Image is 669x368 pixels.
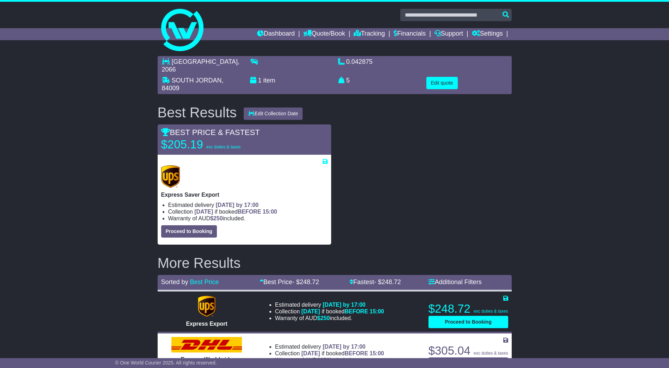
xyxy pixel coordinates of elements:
[374,278,401,286] span: - $
[474,351,508,356] span: exc duties & taxes
[161,191,328,198] p: Express Saver Export
[345,308,368,314] span: BEFORE
[263,209,277,215] span: 15:00
[161,165,180,188] img: UPS (new): Express Saver Export
[213,215,223,221] span: 250
[474,309,508,314] span: exc duties & taxes
[302,308,384,314] span: if booked
[303,28,345,40] a: Quote/Book
[349,278,401,286] a: Fastest- $248.72
[168,215,328,222] li: Warranty of AUD included.
[257,28,295,40] a: Dashboard
[162,77,224,92] span: , 84009
[168,208,328,215] li: Collection
[428,302,508,316] p: $248.72
[206,145,241,149] span: exc duties & taxes
[190,278,219,286] a: Best Price
[216,202,259,208] span: [DATE] by 17:00
[292,278,319,286] span: - $
[275,357,384,363] li: Warranty of AUD included.
[428,316,508,328] button: Proceed to Booking
[258,77,262,84] span: 1
[370,350,384,356] span: 15:00
[354,28,385,40] a: Tracking
[161,137,249,152] p: $205.19
[263,77,275,84] span: item
[194,209,213,215] span: [DATE]
[317,315,330,321] span: $
[210,215,223,221] span: $
[302,308,320,314] span: [DATE]
[275,301,384,308] li: Estimated delivery
[275,308,384,315] li: Collection
[162,58,239,73] span: , 2066
[394,28,426,40] a: Financials
[472,28,503,40] a: Settings
[161,225,217,238] button: Proceed to Booking
[428,344,508,358] p: $305.04
[323,302,366,308] span: [DATE] by 17:00
[346,58,373,65] span: 0.042875
[275,315,384,321] li: Warranty of AUD included.
[317,357,330,363] span: $
[260,278,319,286] a: Best Price- $248.72
[300,278,319,286] span: 248.72
[275,343,384,350] li: Estimated delivery
[426,77,458,89] button: Edit quote
[161,278,188,286] span: Sorted by
[428,278,482,286] a: Additional Filters
[382,278,401,286] span: 248.72
[171,337,242,352] img: DHL: Express Worldwide Export
[370,308,384,314] span: 15:00
[434,28,463,40] a: Support
[320,315,330,321] span: 250
[198,296,215,317] img: UPS (new): Express Export
[302,350,384,356] span: if booked
[238,209,261,215] span: BEFORE
[275,350,384,357] li: Collection
[323,344,366,350] span: [DATE] by 17:00
[172,77,222,84] span: SOUTH JORDAN
[320,357,330,363] span: 250
[194,209,277,215] span: if booked
[161,128,260,137] span: BEST PRICE & FASTEST
[158,255,512,271] h2: More Results
[345,350,368,356] span: BEFORE
[244,108,303,120] button: Edit Collection Date
[346,77,350,84] span: 5
[168,202,328,208] li: Estimated delivery
[186,321,227,327] span: Express Export
[115,360,217,366] span: © One World Courier 2025. All rights reserved.
[172,58,238,65] span: [GEOGRAPHIC_DATA]
[154,105,241,120] div: Best Results
[302,350,320,356] span: [DATE]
